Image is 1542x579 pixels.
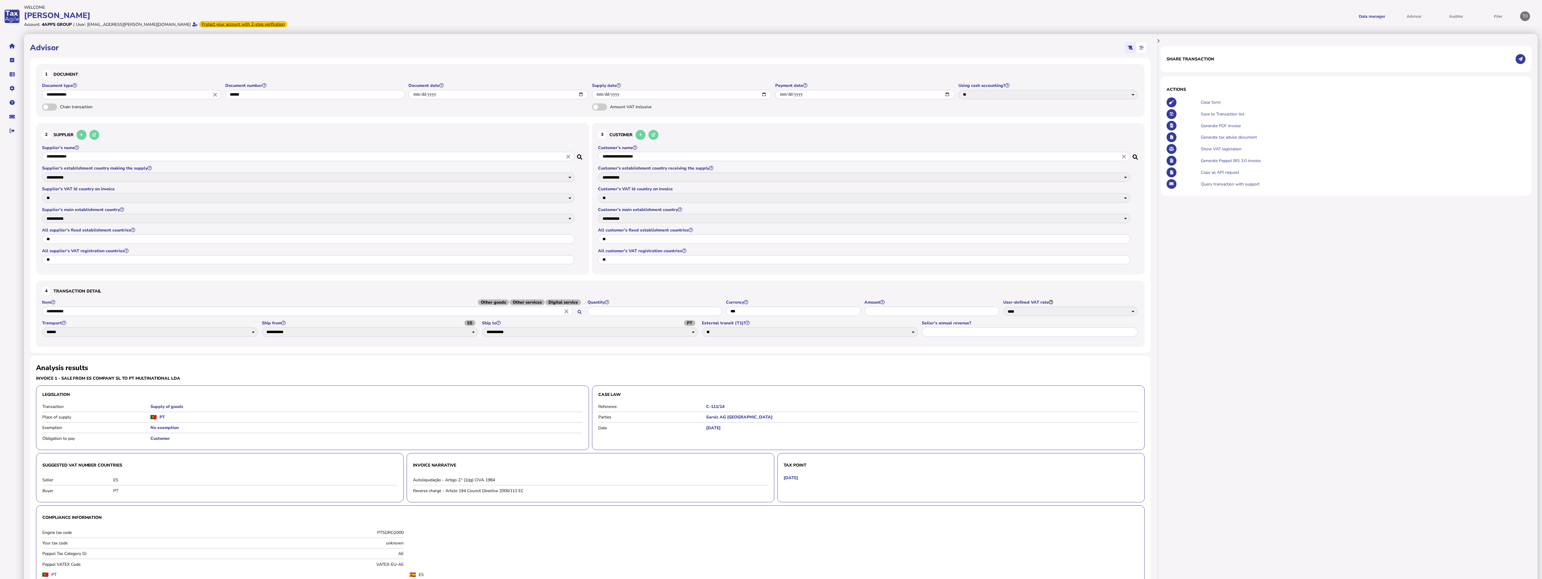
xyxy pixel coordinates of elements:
button: Show VAT legislation [1167,144,1176,154]
label: Parties [598,414,706,420]
label: Buyer [42,488,113,494]
button: Shows a dropdown of VAT Advisor options [1395,9,1433,24]
span: Chain transaction [60,104,123,110]
h5: [DATE] [784,475,798,481]
div: Generate PDF invoice [1199,120,1525,132]
div: Account: [24,22,40,27]
section: Define the seller [36,123,589,275]
app-field: Select a document type [42,83,222,103]
span: ES [464,320,475,326]
label: Ship to [482,320,699,326]
button: Filer [1479,9,1517,24]
h5: PT [159,414,165,420]
div: 4APPS Group [42,22,72,27]
div: Welcome [24,5,769,10]
i: Search for a dummy seller [577,153,583,158]
h3: Legislation [42,392,583,397]
label: Payment date [775,83,955,88]
div: Autoliquidação - Artigo 2.º (1)(g) CIVA 1984 [413,477,768,483]
h5: No exemption [150,425,583,430]
h2: Analysis results [36,363,88,372]
h3: Suggested VAT number countries [42,459,397,471]
h3: Compliance information [42,512,1138,523]
label: Supplier's main establishment country [42,207,575,213]
label: Obligation to pay [42,436,150,441]
button: Manage settings [6,82,18,95]
label: User-defined VAT rate [1003,299,1139,305]
i: Close [565,153,572,160]
span: PT [684,320,695,326]
div: Generate Peppol BIS 3.0 invoice [1199,155,1525,167]
label: Supply date [592,83,772,88]
button: Generate pdf [1167,121,1176,131]
label: Quantity [587,299,723,305]
div: 4 [42,287,50,295]
label: Supplier's name [42,145,575,151]
label: Currency [726,299,861,305]
div: PT [113,488,397,494]
img: pt.png [42,572,48,577]
label: Supplier's VAT Id country on invoice [42,186,575,192]
mat-button-toggle: Classic scrolling page view [1125,42,1136,53]
div: VATEX-EU-AE [225,562,404,567]
label: Engine tax code [42,530,222,535]
button: Sign out [6,124,18,137]
i: Close [563,308,570,315]
i: Close [212,91,218,98]
button: Clear form data from invoice panel [1167,97,1176,107]
button: Data manager [6,68,18,81]
div: | [73,22,74,27]
button: Edit selected supplier in the database [90,130,99,140]
h5: Sarviz AG [GEOGRAPHIC_DATA] [706,414,1138,420]
div: Generate tax advice document [1199,131,1525,143]
label: Transaction [42,404,150,409]
button: Tasks [6,54,18,66]
label: PT [51,572,114,577]
label: Document type [42,83,222,88]
div: [PERSON_NAME] [24,10,769,21]
span: Other services [510,299,545,305]
label: Customer's main establishment country [598,207,1131,213]
mat-button-toggle: Stepper view [1136,42,1147,53]
div: Reverse charge - Article 194 Council Directive 2006/112 EC [413,488,768,494]
div: 1 [42,70,50,78]
h3: Customer [598,129,1139,141]
div: Save to Transaction list [1199,108,1525,120]
label: Peppol VATEX Code [42,562,222,567]
label: Using cash accounting? [958,83,1139,88]
div: AE [225,551,404,556]
label: Reference [598,404,706,409]
div: [EMAIL_ADDRESS][PERSON_NAME][DOMAIN_NAME] [87,22,191,27]
h3: Invoice narrative [413,459,768,471]
h3: Invoice 1 - sale from ES Company SL to PT Multinational Lda [36,375,589,381]
div: From Oct 1, 2025, 2-step verification will be required to login. Set it up now... [199,21,287,27]
div: unknown [225,540,404,546]
label: Exemption [42,425,150,430]
div: Profile settings [1520,11,1530,21]
div: Query transaction with support [1199,178,1525,190]
button: Home [6,40,18,52]
button: Edit selected customer in the database [648,130,658,140]
h1: Actions [1167,87,1525,92]
label: Amount [864,299,1000,305]
i: Email verified [192,22,198,26]
span: Amount VAT inclusive [610,104,673,110]
label: Seller's annual revenue? [922,320,1139,326]
h1: Share transaction [1167,56,1214,62]
h3: Tax point [784,459,1139,471]
label: All customer's fixed establishment countries [598,227,1131,233]
label: Seller [42,477,113,483]
label: Peppol Tax Category ID [42,551,222,556]
div: 3 [598,130,606,139]
label: Document date [408,83,589,88]
img: es.png [410,572,416,577]
h5: Customer [150,436,583,441]
h1: Advisor [30,42,59,53]
label: Customer's VAT Id country on invoice [598,186,1131,192]
label: Your tax code [42,540,222,546]
button: Search for an item by HS code or use natural language description [575,307,584,317]
h3: Transaction detail [42,287,1139,295]
label: All customer's VAT registration countries [598,248,1131,254]
button: Auditor [1437,9,1475,24]
div: Show VAT legislation [1199,143,1525,155]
